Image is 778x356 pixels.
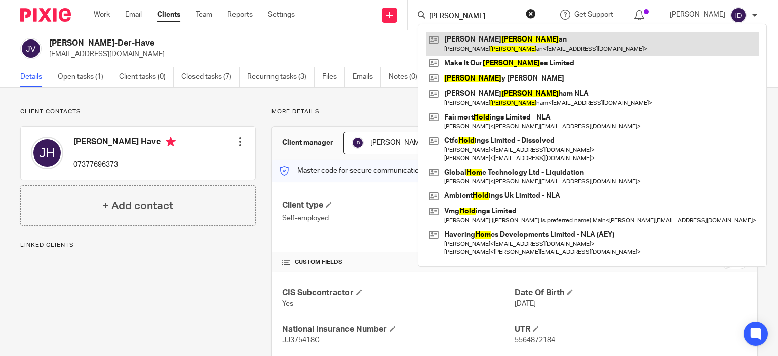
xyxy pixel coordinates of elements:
h4: + Add contact [102,198,173,214]
span: JJ375418C [282,337,320,344]
a: Client tasks (0) [119,67,174,87]
a: Notes (0) [388,67,425,87]
a: Work [94,10,110,20]
h4: Date Of Birth [515,288,747,298]
i: Primary [166,137,176,147]
p: [PERSON_NAME] [670,10,725,20]
span: Get Support [574,11,613,18]
h4: Client type [282,200,515,211]
a: Emails [353,67,381,87]
img: Pixie [20,8,71,22]
a: Settings [268,10,295,20]
p: Master code for secure communications and files [280,166,454,176]
span: Yes [282,300,293,307]
span: [DATE] [515,300,536,307]
h4: CIS Subcontractor [282,288,515,298]
a: Reports [227,10,253,20]
img: svg%3E [31,137,63,169]
img: svg%3E [20,38,42,59]
h3: Client manager [282,138,333,148]
p: More details [271,108,758,116]
span: [PERSON_NAME] [370,139,426,146]
p: Client contacts [20,108,256,116]
h4: [PERSON_NAME] Have [73,137,176,149]
p: Self-employed [282,213,515,223]
p: [EMAIL_ADDRESS][DOMAIN_NAME] [49,49,620,59]
a: Email [125,10,142,20]
a: Team [196,10,212,20]
input: Search [428,12,519,21]
a: Files [322,67,345,87]
h4: National Insurance Number [282,324,515,335]
a: Recurring tasks (3) [247,67,315,87]
a: Clients [157,10,180,20]
img: svg%3E [352,137,364,149]
button: Clear [526,9,536,19]
h2: [PERSON_NAME]-Der-Have [49,38,506,49]
span: 5564872184 [515,337,555,344]
img: svg%3E [730,7,747,23]
a: Closed tasks (7) [181,67,240,87]
a: Open tasks (1) [58,67,111,87]
h4: UTR [515,324,747,335]
p: 07377696373 [73,160,176,170]
a: Details [20,67,50,87]
h4: CUSTOM FIELDS [282,258,515,266]
p: Linked clients [20,241,256,249]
